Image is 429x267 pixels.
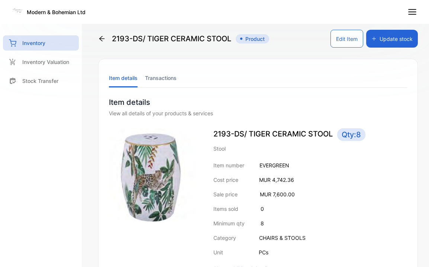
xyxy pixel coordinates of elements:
[236,34,269,44] span: Product
[98,30,269,48] div: 2193-DS/ TIGER CERAMIC STOOL
[213,219,245,227] p: Minimum qty
[22,58,69,66] p: Inventory Valuation
[109,97,407,108] p: Item details
[260,191,295,197] span: MUR 7,600.00
[213,190,238,198] p: Sale price
[398,236,429,267] iframe: LiveChat chat widget
[109,68,138,87] li: Item details
[22,77,58,85] p: Stock Transfer
[145,68,177,87] li: Transactions
[3,73,79,89] a: Stock Transfer
[213,205,238,213] p: Items sold
[259,177,294,183] span: MUR 4,742.36
[259,161,289,169] p: EVERGREEN
[259,248,268,256] p: PCs
[27,8,86,16] p: Modern & Bohemian Ltd
[213,161,244,169] p: Item number
[109,109,407,117] div: View all details of your products & services
[261,219,264,227] p: 8
[3,54,79,70] a: Inventory Valuation
[213,176,238,184] p: Cost price
[12,5,23,16] img: Logo
[109,128,196,222] img: item
[366,30,418,48] button: Update stock
[213,145,407,152] p: Stool
[213,248,223,256] p: Unit
[261,205,264,213] p: 0
[337,128,365,141] span: Qty: 8
[3,35,79,51] a: Inventory
[213,128,407,141] p: 2193-DS/ TIGER CERAMIC STOOL
[213,234,236,242] p: Category
[330,30,363,48] button: Edit Item
[22,39,45,47] p: Inventory
[259,234,306,242] p: CHAIRS & STOOLS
